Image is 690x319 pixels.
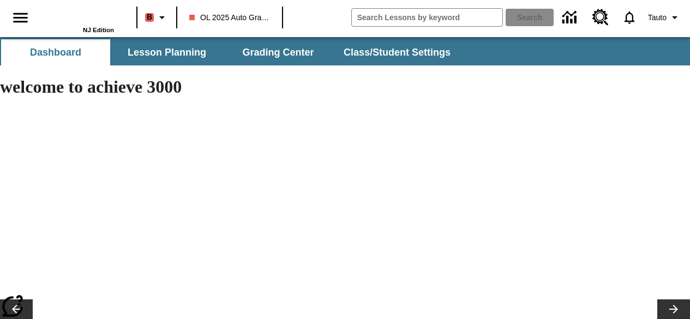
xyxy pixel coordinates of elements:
span: Tauto [648,12,667,23]
span: Dashboard [30,46,81,59]
a: Notifications [615,3,644,32]
input: search field [352,9,502,26]
button: Lesson Planning [112,39,221,65]
button: Class/Student Settings [335,39,459,65]
button: Profile/Settings [644,8,686,27]
span: OL 2025 Auto Grade 2 [189,12,270,23]
a: Data Center [556,3,586,33]
span: Lesson Planning [128,46,206,59]
button: Open side menu [4,2,37,34]
span: B [147,10,152,24]
a: Resource Center, Will open in new tab [586,3,615,32]
button: Grading Center [224,39,333,65]
span: Class/Student Settings [344,46,451,59]
button: Lesson carousel, Next [657,299,690,319]
span: NJ Edition [83,27,114,33]
a: Home [43,5,114,27]
div: Home [43,4,114,33]
button: Boost Class color is flamingo. Change class color [141,8,173,27]
button: Dashboard [1,39,110,65]
span: Grading Center [242,46,314,59]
